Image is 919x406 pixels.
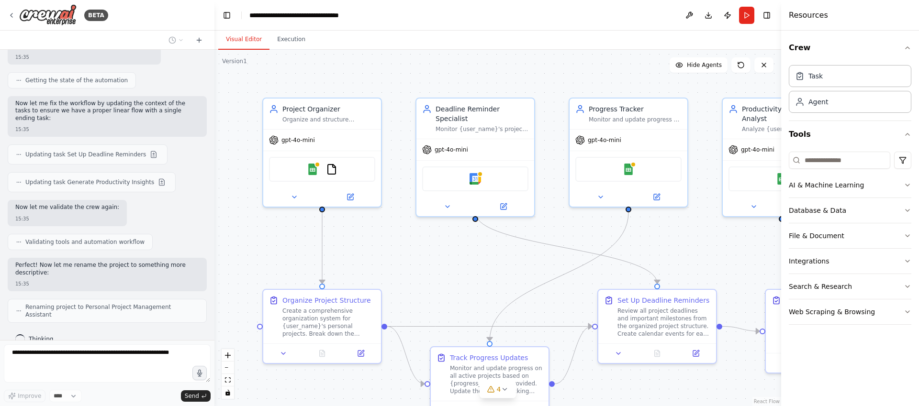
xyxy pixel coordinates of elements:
p: Perfect! Now let me rename the project to something more descriptive: [15,262,199,276]
img: Logo [19,4,77,26]
button: Open in side panel [476,201,530,212]
button: Send [181,390,211,402]
g: Edge from 0ff9e5d1-bf64-48de-b76a-fa0f9abce932 to 01da3ebb-cb2e-42a1-b4d2-7e33f5557356 [387,322,592,331]
div: Monitor and update progress on all active projects based on {progress_updates} provided. Update t... [450,364,543,395]
span: Renaming project to Personal Project Management Assistant [25,303,199,318]
button: Web Scraping & Browsing [789,299,911,324]
div: Web Scraping & Browsing [789,307,875,317]
button: zoom in [222,349,234,362]
div: Track Progress Updates [450,353,528,362]
nav: breadcrumb [249,11,357,20]
button: Hide Agents [670,57,728,73]
span: Improve [18,392,41,400]
button: AI & Machine Learning [789,173,911,198]
div: Create a comprehensive organization system for {user_name}'s personal projects. Break down the pr... [282,307,375,338]
img: Google Sheets [307,164,318,175]
button: zoom out [222,362,234,374]
button: toggle interactivity [222,386,234,399]
div: Database & Data [789,206,846,215]
div: Organize and structure {user_name}'s personal projects by creating detailed project plans, breaki... [282,116,375,123]
g: Edge from de936025-d8ad-493b-90d7-c17c59280240 to 01da3ebb-cb2e-42a1-b4d2-7e33f5557356 [471,212,662,284]
div: Productivity Insights Analyst [742,104,835,123]
g: Edge from 189c704c-3366-4d73-832e-f1e7731b1b9a to 01da3ebb-cb2e-42a1-b4d2-7e33f5557356 [555,322,592,389]
div: Integrations [789,256,829,266]
button: Crew [789,34,911,61]
img: Google Sheets [776,173,787,185]
div: Productivity Insights AnalystAnalyze {user_name}'s productivity patterns, identify trends in work... [722,98,841,217]
span: Updating task Generate Productivity Insights [25,178,154,186]
g: Edge from 0ff9e5d1-bf64-48de-b76a-fa0f9abce932 to 189c704c-3366-4d73-832e-f1e7731b1b9a [387,322,425,389]
span: 4 [497,384,501,394]
button: Improve [4,390,45,402]
span: Thinking... [29,335,59,343]
button: Switch to previous chat [165,34,188,46]
div: Progress TrackerMonitor and update progress on {user_name}'s goals and projects, track completion... [569,98,688,208]
div: Organize Project StructureCreate a comprehensive organization system for {user_name}'s personal p... [262,289,382,364]
span: Getting the state of the automation [25,77,128,84]
button: fit view [222,374,234,386]
div: Crew [789,61,911,121]
div: Deadline Reminder SpecialistMonitor {user_name}'s project deadlines and important dates, create c... [415,98,535,217]
button: Open in side panel [629,191,684,203]
span: gpt-4o-mini [588,136,621,144]
button: Execution [269,30,313,50]
div: Set Up Deadline Reminders [617,296,709,305]
div: Tools [789,148,911,332]
p: Now let me fix the workflow by updating the context of the tasks to ensure we have a proper linea... [15,100,199,122]
div: Analyze {user_name}'s productivity patterns, identify trends in work habits, provide actionable i... [742,125,835,133]
g: Edge from 5792f7a7-03e8-4f7a-b18e-2710e85afa8c to 189c704c-3366-4d73-832e-f1e7731b1b9a [485,212,633,341]
div: 15:35 [15,280,199,287]
p: Now let me validate the crew again: [15,204,119,211]
div: 15:35 [15,215,119,222]
div: Progress Tracker [589,104,682,114]
button: No output available [302,348,343,359]
div: Search & Research [789,282,852,291]
div: React Flow controls [222,349,234,399]
div: Task [808,71,823,81]
span: Send [185,392,199,400]
g: Edge from 01da3ebb-cb2e-42a1-b4d2-7e33f5557356 to e1b486c2-570a-402f-a1cc-b7c21dcaaab1 [722,322,760,336]
div: Project Organizer [282,104,375,114]
span: Updating task Set Up Deadline Reminders [25,151,146,158]
h4: Resources [789,10,828,21]
span: Hide Agents [687,61,722,69]
span: gpt-4o-mini [435,146,468,154]
button: Hide left sidebar [220,9,234,22]
img: Google Sheets [623,164,634,175]
div: BETA [84,10,108,21]
button: 4 [480,381,516,398]
span: gpt-4o-mini [741,146,774,154]
img: FileReadTool [326,164,337,175]
div: 15:35 [15,54,153,61]
div: Monitor {user_name}'s project deadlines and important dates, create calendar events for critical ... [436,125,528,133]
span: gpt-4o-mini [281,136,315,144]
button: Integrations [789,249,911,274]
div: 15:35 [15,126,199,133]
button: Tools [789,121,911,148]
button: File & Document [789,223,911,248]
div: Project OrganizerOrganize and structure {user_name}'s personal projects by creating detailed proj... [262,98,382,208]
a: React Flow attribution [754,399,780,404]
button: Hide right sidebar [760,9,773,22]
button: Visual Editor [218,30,269,50]
g: Edge from bb6309c0-4688-4a1b-ac8a-47e71ddf44fa to 0ff9e5d1-bf64-48de-b76a-fa0f9abce932 [317,212,327,284]
button: Search & Research [789,274,911,299]
div: Monitor and update progress on {user_name}'s goals and projects, track completion rates, identify... [589,116,682,123]
div: Set Up Deadline RemindersReview all project deadlines and important milestones from the organized... [597,289,717,364]
div: File & Document [789,231,844,241]
span: Validating tools and automation workflow [25,238,145,246]
button: Open in side panel [344,348,377,359]
button: Start a new chat [191,34,207,46]
button: Open in side panel [679,348,712,359]
div: Agent [808,97,828,107]
div: Deadline Reminder Specialist [436,104,528,123]
div: Organize Project Structure [282,296,371,305]
div: AI & Machine Learning [789,180,864,190]
button: No output available [637,348,678,359]
button: Open in side panel [323,191,377,203]
div: Review all project deadlines and important milestones from the organized project structure. Creat... [617,307,710,338]
div: Version 1 [222,57,247,65]
img: Google Calendar [470,173,481,185]
button: Database & Data [789,198,911,223]
button: Click to speak your automation idea [192,366,207,380]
